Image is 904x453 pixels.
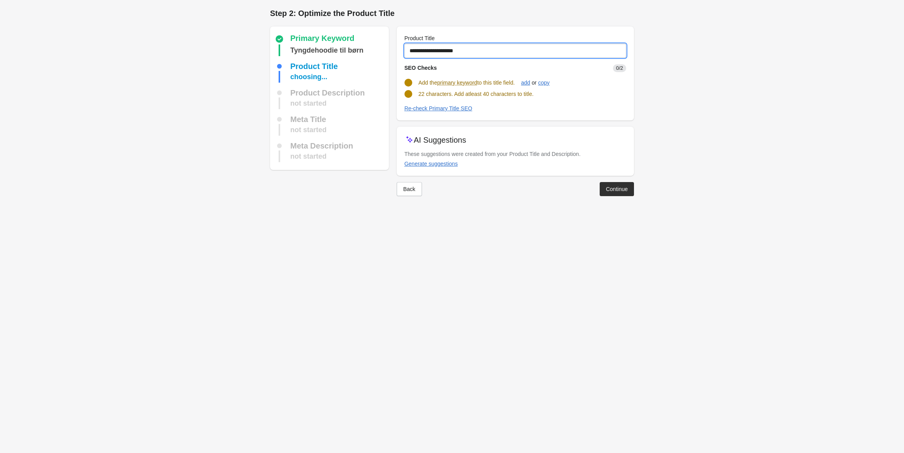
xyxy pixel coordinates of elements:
[401,101,475,115] button: Re-check Primary Title SEO
[290,115,326,123] div: Meta Title
[403,186,415,192] div: Back
[521,80,530,86] div: add
[404,105,472,111] div: Re-check Primary Title SEO
[290,34,355,44] div: Primary Keyword
[290,62,338,70] div: Product Title
[290,142,353,150] div: Meta Description
[404,34,435,42] label: Product Title
[290,71,327,83] div: choosing...
[418,80,515,86] span: Add the to this title field.
[535,76,553,90] button: copy
[414,134,466,145] p: AI Suggestions
[418,91,534,97] span: 22 characters. Add atleast 40 characters to title.
[290,44,364,56] div: Tyngdehoodie til børn
[437,79,477,87] span: primary keyword
[270,8,634,19] h1: Step 2: Optimize the Product Title
[290,124,327,136] div: not started
[404,161,458,167] div: Generate suggestions
[518,76,533,90] button: add
[530,79,538,87] span: or
[290,97,327,109] div: not started
[404,65,437,71] span: SEO Checks
[290,89,365,97] div: Product Description
[606,186,628,192] div: Continue
[397,182,422,196] button: Back
[401,157,461,171] button: Generate suggestions
[600,182,634,196] button: Continue
[538,80,550,86] div: copy
[290,150,327,162] div: not started
[613,64,626,72] span: 0/2
[404,151,581,157] span: These suggestions were created from your Product Title and Description.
